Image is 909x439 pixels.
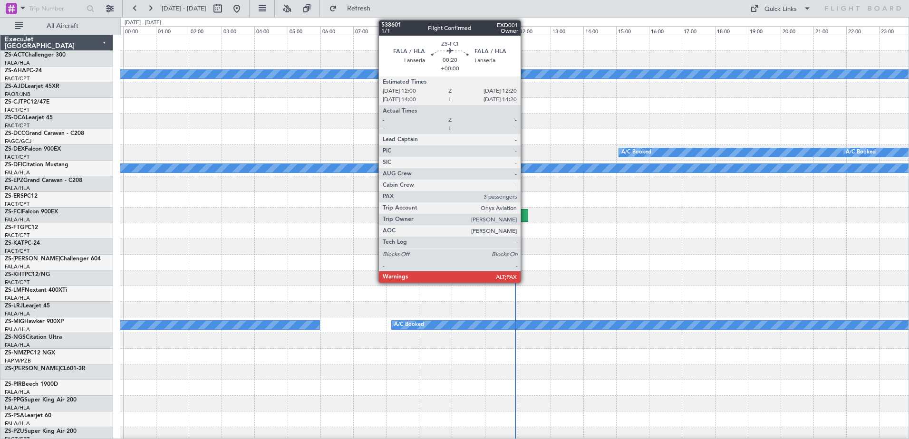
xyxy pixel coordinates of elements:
span: ZS-PPG [5,397,24,403]
div: 18:00 [715,26,748,35]
a: ZS-ACTChallenger 300 [5,52,66,58]
div: 10:00 [452,26,484,35]
span: ZS-CJT [5,99,23,105]
div: 06:00 [320,26,353,35]
a: ZS-KATPC-24 [5,240,40,246]
div: Quick Links [764,5,797,14]
span: ZS-AHA [5,68,26,74]
a: FACT/CPT [5,106,29,114]
span: ZS-FCI [5,209,22,215]
a: FACT/CPT [5,248,29,255]
span: [DATE] - [DATE] [162,4,206,13]
div: 13:00 [551,26,583,35]
div: A/C Booked [846,145,876,160]
a: FALA/HLA [5,389,30,396]
div: 11:00 [485,26,518,35]
a: ZS-AHAPC-24 [5,68,42,74]
a: FALA/HLA [5,326,30,333]
div: A/C Booked [394,318,424,332]
div: A/C Booked [621,145,651,160]
div: 19:00 [748,26,781,35]
span: ZS-EPZ [5,178,23,183]
a: ZS-DFICitation Mustang [5,162,68,168]
a: ZS-NGSCitation Ultra [5,334,62,340]
div: 04:00 [254,26,287,35]
a: FACT/CPT [5,75,29,82]
span: Refresh [339,5,379,12]
span: All Aircraft [25,23,100,29]
div: 16:00 [649,26,682,35]
span: ZS-DFI [5,162,22,168]
a: ZS-PSALearjet 60 [5,413,51,419]
a: ZS-LMFNextant 400XTi [5,287,67,293]
span: ZS-ERS [5,193,24,199]
div: 08:00 [386,26,419,35]
span: ZS-LRJ [5,303,23,309]
a: ZS-NMZPC12 NGX [5,350,55,356]
a: ZS-MIGHawker 900XP [5,319,64,324]
span: ZS-KAT [5,240,24,246]
a: FACT/CPT [5,279,29,286]
a: FALA/HLA [5,59,30,67]
div: 14:00 [583,26,616,35]
a: FALA/HLA [5,404,30,411]
a: FACT/CPT [5,200,29,208]
a: ZS-PZUSuper King Air 200 [5,429,77,434]
span: ZS-MIG [5,319,24,324]
span: ZS-NMZ [5,350,27,356]
a: ZS-KHTPC12/NG [5,272,50,277]
a: ZS-[PERSON_NAME]Challenger 604 [5,256,101,262]
a: FALA/HLA [5,295,30,302]
button: Refresh [325,1,382,16]
button: All Aircraft [10,19,103,34]
span: ZS-PIR [5,382,22,387]
a: FAPM/PZB [5,357,31,364]
div: [DATE] - [DATE] [125,19,161,27]
span: ZS-NGS [5,334,26,340]
a: ZS-DEXFalcon 900EX [5,146,61,152]
a: ZS-PIRBeech 1900D [5,382,58,387]
div: 17:00 [682,26,715,35]
div: 03:00 [222,26,254,35]
button: Quick Links [745,1,816,16]
a: ZS-CJTPC12/47E [5,99,49,105]
a: FACT/CPT [5,122,29,129]
a: ZS-PPGSuper King Air 200 [5,397,77,403]
a: ZS-[PERSON_NAME]CL601-3R [5,366,86,372]
span: ZS-ACT [5,52,25,58]
div: 05:00 [288,26,320,35]
span: ZS-DEX [5,146,25,152]
a: ZS-EPZGrand Caravan - C208 [5,178,82,183]
a: FALA/HLA [5,216,30,223]
input: Trip Number [29,1,84,16]
div: 09:00 [419,26,452,35]
span: ZS-[PERSON_NAME] [5,366,60,372]
div: 20:00 [781,26,813,35]
a: FACT/CPT [5,153,29,161]
span: ZS-PSA [5,413,24,419]
span: ZS-DCA [5,115,26,121]
a: FALA/HLA [5,310,30,317]
div: 02:00 [189,26,222,35]
div: 00:00 [123,26,156,35]
span: ZS-PZU [5,429,24,434]
a: ZS-ERSPC12 [5,193,38,199]
a: ZS-FCIFalcon 900EX [5,209,58,215]
div: 21:00 [813,26,846,35]
div: 22:00 [846,26,879,35]
span: ZS-AJD [5,84,25,89]
a: FALA/HLA [5,342,30,349]
a: ZS-FTGPC12 [5,225,38,230]
a: FACT/CPT [5,232,29,239]
span: ZS-DCC [5,131,25,136]
a: FALA/HLA [5,263,30,270]
span: ZS-KHT [5,272,25,277]
a: FAGC/GCJ [5,138,31,145]
div: 01:00 [156,26,189,35]
a: FALA/HLA [5,420,30,427]
span: ZS-[PERSON_NAME] [5,256,60,262]
a: ZS-AJDLearjet 45XR [5,84,59,89]
a: ZS-DCCGrand Caravan - C208 [5,131,84,136]
div: 15:00 [616,26,649,35]
span: ZS-FTG [5,225,24,230]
